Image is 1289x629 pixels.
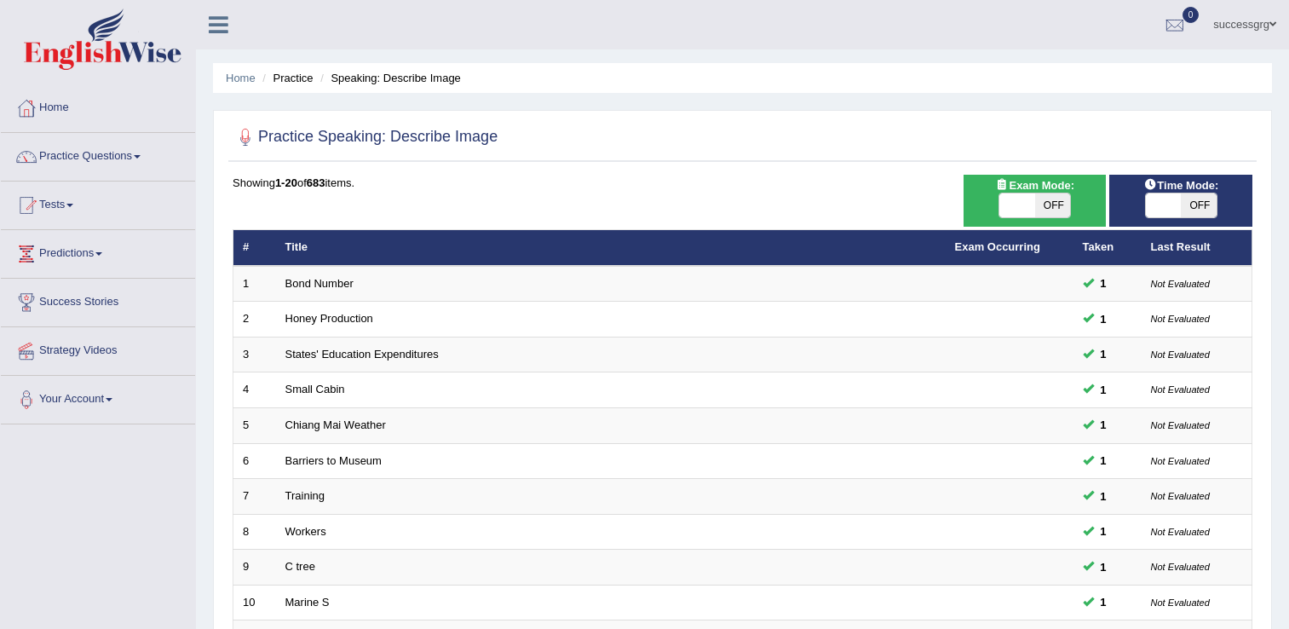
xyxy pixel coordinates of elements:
a: Strategy Videos [1,327,195,370]
td: 4 [233,372,276,408]
a: Predictions [1,230,195,273]
small: Not Evaluated [1151,491,1210,501]
td: 3 [233,337,276,372]
small: Not Evaluated [1151,279,1210,289]
a: Small Cabin [285,383,345,395]
small: Not Evaluated [1151,420,1210,430]
small: Not Evaluated [1151,597,1210,608]
span: Time Mode: [1137,176,1225,194]
th: # [233,230,276,266]
a: Bond Number [285,277,354,290]
span: You can still take this question [1094,416,1113,434]
a: Barriers to Museum [285,454,382,467]
a: Training [285,489,325,502]
a: Practice Questions [1,133,195,176]
a: C tree [285,560,315,573]
span: You can still take this question [1094,452,1113,470]
div: Show exams occurring in exams [964,175,1107,227]
td: 8 [233,514,276,550]
span: You can still take this question [1094,593,1113,611]
td: 2 [233,302,276,338]
span: OFF [1181,193,1217,217]
b: 683 [307,176,325,189]
span: You can still take this question [1094,558,1113,576]
td: 1 [233,266,276,302]
a: Home [226,72,256,84]
span: You can still take this question [1094,345,1113,363]
small: Not Evaluated [1151,384,1210,395]
small: Not Evaluated [1151,456,1210,466]
small: Not Evaluated [1151,314,1210,324]
h2: Practice Speaking: Describe Image [233,124,498,150]
a: Workers [285,525,326,538]
td: 7 [233,479,276,515]
span: You can still take this question [1094,488,1113,505]
span: 0 [1183,7,1200,23]
th: Taken [1073,230,1142,266]
small: Not Evaluated [1151,349,1210,360]
span: You can still take this question [1094,522,1113,540]
th: Last Result [1142,230,1252,266]
li: Practice [258,70,313,86]
small: Not Evaluated [1151,527,1210,537]
span: You can still take this question [1094,310,1113,328]
td: 5 [233,408,276,444]
th: Title [276,230,946,266]
td: 9 [233,550,276,586]
b: 1-20 [275,176,297,189]
span: Exam Mode: [988,176,1080,194]
li: Speaking: Describe Image [316,70,461,86]
td: 10 [233,585,276,620]
a: Chiang Mai Weather [285,418,386,431]
a: Your Account [1,376,195,418]
a: Honey Production [285,312,373,325]
a: Home [1,84,195,127]
a: Marine S [285,596,330,609]
span: You can still take this question [1094,274,1113,292]
small: Not Evaluated [1151,562,1210,572]
a: States' Education Expenditures [285,348,439,361]
span: OFF [1035,193,1071,217]
td: 6 [233,443,276,479]
div: Showing of items. [233,175,1252,191]
a: Tests [1,182,195,224]
a: Success Stories [1,279,195,321]
a: Exam Occurring [955,240,1040,253]
span: You can still take this question [1094,381,1113,399]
